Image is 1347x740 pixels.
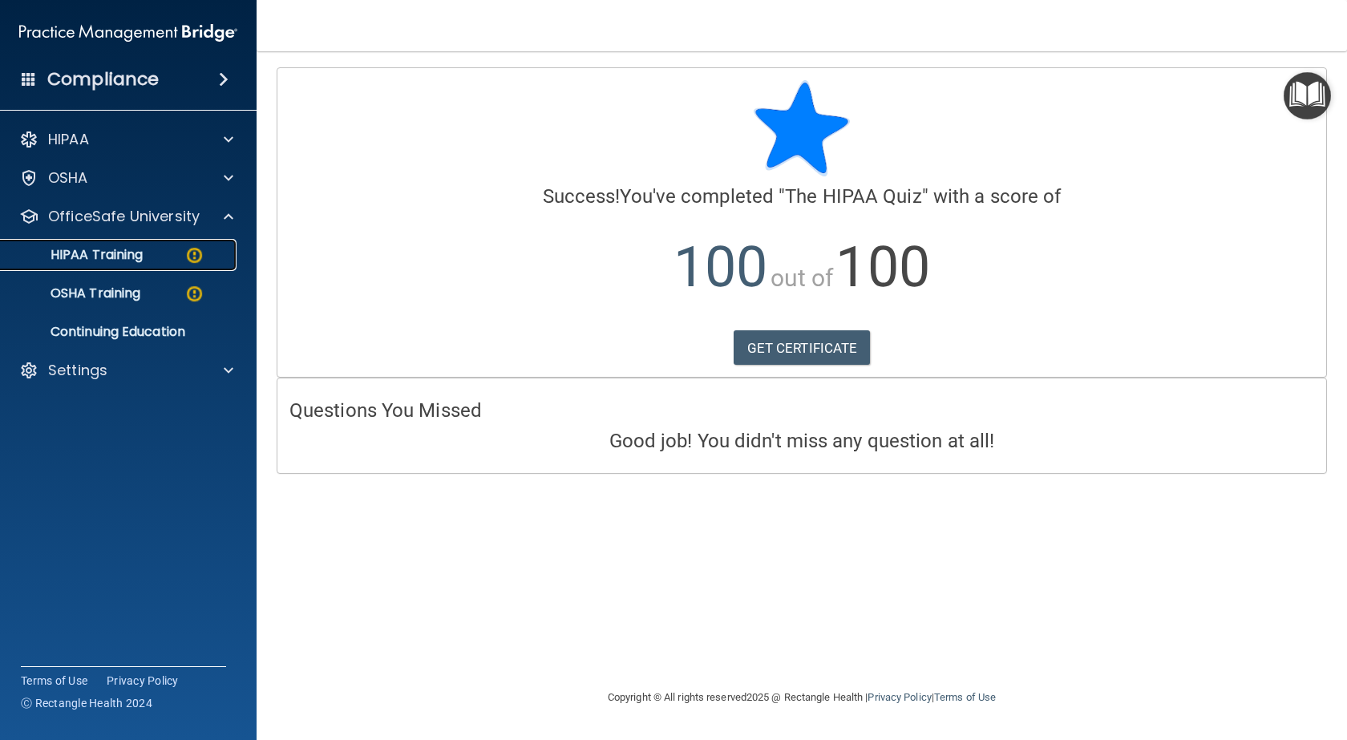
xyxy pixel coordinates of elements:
[21,695,152,711] span: Ⓒ Rectangle Health 2024
[19,130,233,149] a: HIPAA
[19,168,233,188] a: OSHA
[19,361,233,380] a: Settings
[868,691,931,703] a: Privacy Policy
[107,673,179,689] a: Privacy Policy
[184,284,204,304] img: warning-circle.0cc9ac19.png
[21,673,87,689] a: Terms of Use
[19,207,233,226] a: OfficeSafe University
[10,324,229,340] p: Continuing Education
[754,80,850,176] img: blue-star-rounded.9d042014.png
[934,691,996,703] a: Terms of Use
[509,672,1094,723] div: Copyright © All rights reserved 2025 @ Rectangle Health | |
[184,245,204,265] img: warning-circle.0cc9ac19.png
[1284,72,1331,119] button: Open Resource Center
[48,130,89,149] p: HIPAA
[47,68,159,91] h4: Compliance
[289,400,1314,421] h4: Questions You Missed
[543,185,621,208] span: Success!
[10,247,143,263] p: HIPAA Training
[289,431,1314,451] h4: Good job! You didn't miss any question at all!
[48,361,107,380] p: Settings
[48,168,88,188] p: OSHA
[289,186,1314,207] h4: You've completed " " with a score of
[10,285,140,301] p: OSHA Training
[734,330,871,366] a: GET CERTIFICATE
[771,264,834,292] span: out of
[48,207,200,226] p: OfficeSafe University
[19,17,237,49] img: PMB logo
[785,185,921,208] span: The HIPAA Quiz
[673,234,767,300] span: 100
[835,234,929,300] span: 100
